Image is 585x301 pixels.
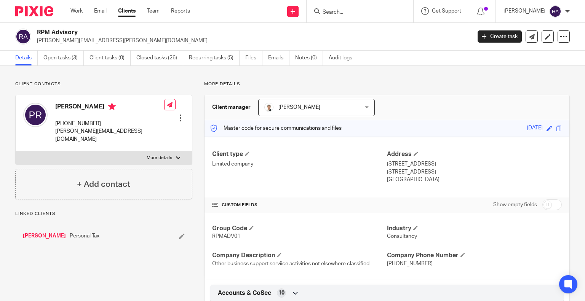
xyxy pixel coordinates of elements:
img: svg%3E [549,5,561,18]
p: [STREET_ADDRESS] [387,160,562,168]
p: Linked clients [15,211,192,217]
h4: Company Phone Number [387,252,562,260]
a: Create task [478,30,522,43]
h3: Client manager [212,104,251,111]
p: [PERSON_NAME][EMAIL_ADDRESS][PERSON_NAME][DOMAIN_NAME] [37,37,466,45]
a: Recurring tasks (5) [189,51,240,65]
h4: Address [387,150,562,158]
h4: Group Code [212,225,387,233]
p: Limited company [212,160,387,168]
p: [STREET_ADDRESS] [387,168,562,176]
a: [PERSON_NAME] [23,232,66,240]
p: More details [147,155,172,161]
a: Clients [118,7,136,15]
p: [PERSON_NAME] [503,7,545,15]
i: Primary [108,103,116,110]
a: Open tasks (3) [43,51,84,65]
a: Client tasks (0) [90,51,131,65]
p: [PERSON_NAME][EMAIL_ADDRESS][DOMAIN_NAME] [55,127,164,143]
p: Client contacts [15,81,192,87]
h4: + Add contact [77,178,130,190]
span: Accounts & CoSec [218,289,271,297]
p: Master code for secure communications and files [210,124,342,132]
a: Files [245,51,262,65]
a: Reports [171,7,190,15]
span: Consultancy [387,234,417,239]
p: [PHONE_NUMBER] [55,120,164,127]
h4: Industry [387,225,562,233]
span: RPMADV01 [212,234,240,239]
img: svg%3E [15,29,31,45]
h2: RPM Advisory [37,29,380,37]
h4: Client type [212,150,387,158]
a: Closed tasks (26) [136,51,183,65]
span: Personal Tax [70,232,99,240]
span: Other business support serviice activities not elsewhere classified [212,261,369,266]
label: Show empty fields [493,201,537,209]
span: [PERSON_NAME] [278,105,320,110]
a: Email [94,7,107,15]
h4: Company Description [212,252,387,260]
span: 10 [278,289,285,297]
img: svg%3E [23,103,48,127]
a: Work [70,7,83,15]
img: Untitled%20(5%20%C3%97%205%20cm)%20(2).png [264,103,273,112]
div: [DATE] [527,124,543,133]
p: More details [204,81,570,87]
h4: CUSTOM FIELDS [212,202,387,208]
span: Get Support [432,8,461,14]
span: [PHONE_NUMBER] [387,261,433,266]
a: Notes (0) [295,51,323,65]
a: Details [15,51,38,65]
p: [GEOGRAPHIC_DATA] [387,176,562,183]
a: Audit logs [329,51,358,65]
h4: [PERSON_NAME] [55,103,164,112]
input: Search [322,9,390,16]
a: Emails [268,51,289,65]
a: Team [147,7,160,15]
img: Pixie [15,6,53,16]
